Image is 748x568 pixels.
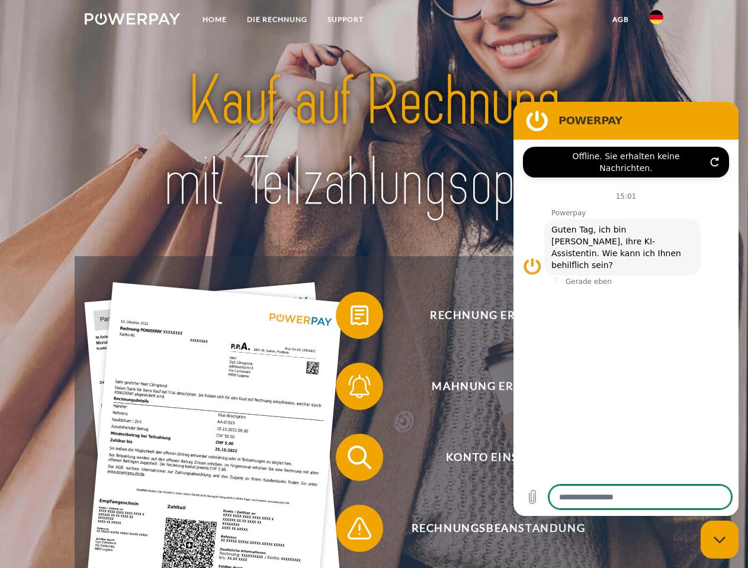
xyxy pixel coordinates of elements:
[336,363,644,410] button: Mahnung erhalten?
[336,292,644,339] button: Rechnung erhalten?
[353,363,643,410] span: Mahnung erhalten?
[513,102,739,516] iframe: Messaging-Fenster
[336,434,644,481] button: Konto einsehen
[85,13,180,25] img: logo-powerpay-white.svg
[113,57,635,227] img: title-powerpay_de.svg
[649,10,663,24] img: de
[353,505,643,552] span: Rechnungsbeanstandung
[345,514,374,543] img: qb_warning.svg
[345,301,374,330] img: qb_bill.svg
[336,505,644,552] button: Rechnungsbeanstandung
[317,9,374,30] a: SUPPORT
[353,434,643,481] span: Konto einsehen
[602,9,639,30] a: agb
[345,372,374,401] img: qb_bell.svg
[353,292,643,339] span: Rechnung erhalten?
[345,443,374,472] img: qb_search.svg
[701,521,739,559] iframe: Schaltfläche zum Öffnen des Messaging-Fensters; Konversation läuft
[192,9,237,30] a: Home
[237,9,317,30] a: DIE RECHNUNG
